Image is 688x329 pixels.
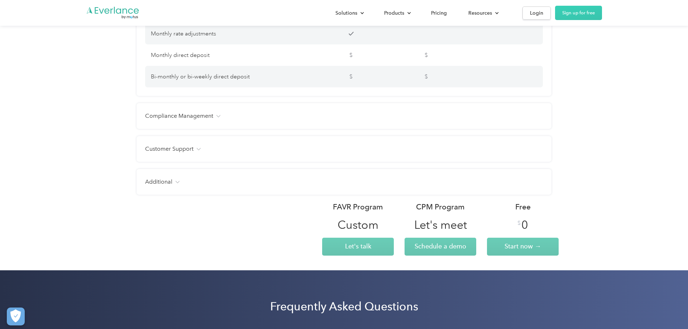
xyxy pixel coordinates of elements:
div: Resources [461,7,505,19]
a: Pricing [424,7,454,19]
p: Monthly rate adjustments [151,29,312,39]
div: Login [530,9,543,18]
div: Solutions [335,9,357,18]
div: Free [515,202,531,212]
div: Pricing [431,9,447,18]
h4: Compliance Management [145,112,213,120]
input: Submit [123,65,170,80]
div: FAVR Program [333,202,383,212]
div: Let's meet [414,218,467,232]
div: CPM Program [416,202,465,212]
div: Custom [338,218,378,232]
span: Start now → [505,242,541,250]
div: Products [377,7,417,19]
span: Let's talk [345,242,371,250]
p: $ [391,72,462,82]
span: Schedule a demo [415,242,466,250]
div: Resources [468,9,492,18]
div: Products [384,9,404,18]
a: Start now → [487,238,559,256]
div: 0 [521,218,528,232]
a: Let's talk [322,238,394,256]
div: $ [517,219,521,227]
a: Schedule a demo [405,238,476,256]
input: Submit [123,94,170,109]
h4: Additional [145,178,172,186]
p: $ [391,50,462,60]
div: Solutions [328,7,370,19]
p: $ [315,72,387,82]
button: Cookies Settings [7,308,25,325]
a: Sign up for free [555,6,602,20]
p: $ [315,50,387,60]
h4: Customer Support [145,145,193,153]
a: Go to homepage [86,6,140,20]
p: Monthly direct deposit [151,50,312,60]
h2: Frequently Asked Questions [270,299,418,314]
a: Login [522,6,551,20]
p: Bi-monthly or bi-weekly direct deposit [151,72,312,82]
